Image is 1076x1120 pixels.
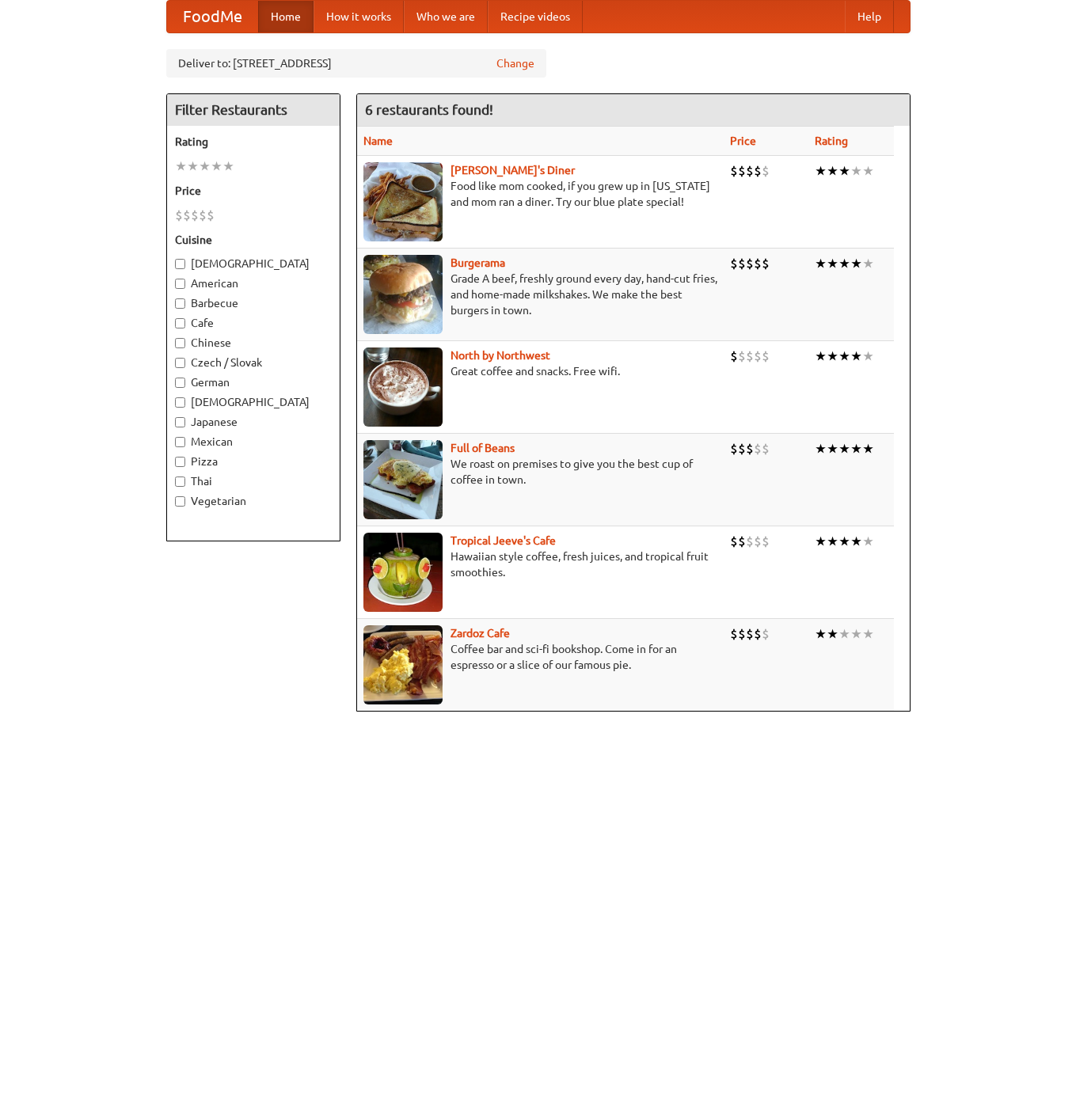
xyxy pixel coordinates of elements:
[746,625,754,643] li: $
[175,417,185,427] input: Japanese
[827,440,838,457] li: ★
[738,533,746,550] li: $
[175,256,332,271] label: [DEMOGRAPHIC_DATA]
[746,440,754,457] li: $
[815,135,848,147] a: Rating
[314,1,404,32] a: How it works
[175,378,185,388] input: German
[838,347,850,365] li: ★
[762,162,770,180] li: $
[175,394,332,410] label: [DEMOGRAPHIC_DATA]
[167,94,340,126] h4: Filter Restaurants
[187,158,199,175] li: ★
[730,347,738,365] li: $
[175,437,185,447] input: Mexican
[199,207,207,224] li: $
[175,496,185,507] input: Vegetarian
[815,533,827,550] li: ★
[451,534,556,547] a: Tropical Jeeve's Cafe
[815,347,827,365] li: ★
[451,627,510,640] a: Zardoz Cafe
[258,1,314,32] a: Home
[363,533,443,612] img: jeeves.jpg
[363,641,717,673] p: Coffee bar and sci-fi bookshop. Come in for an espresso or a slice of our famous pie.
[838,533,850,550] li: ★
[175,335,332,351] label: Chinese
[762,347,770,365] li: $
[754,347,762,365] li: $
[754,440,762,457] li: $
[363,178,717,210] p: Food like mom cooked, if you grew up in [US_STATE] and mom ran a diner. Try our blue plate special!
[754,533,762,550] li: $
[762,440,770,457] li: $
[850,533,862,550] li: ★
[838,440,850,457] li: ★
[762,255,770,272] li: $
[496,55,534,71] a: Change
[862,162,874,180] li: ★
[815,440,827,457] li: ★
[175,338,185,348] input: Chinese
[363,363,717,379] p: Great coffee and snacks. Free wifi.
[175,476,185,487] input: Thai
[815,255,827,272] li: ★
[850,255,862,272] li: ★
[175,183,332,199] h5: Price
[754,625,762,643] li: $
[845,1,894,32] a: Help
[363,347,443,427] img: north.jpg
[363,625,443,704] img: zardoz.jpg
[363,135,393,147] a: Name
[404,1,488,32] a: Who we are
[175,259,185,269] input: [DEMOGRAPHIC_DATA]
[363,549,717,580] p: Hawaiian style coffee, fresh juices, and tropical fruit smoothies.
[363,162,443,241] img: sallys.jpg
[451,256,505,269] a: Burgerama
[451,164,575,177] a: [PERSON_NAME]'s Diner
[862,625,874,643] li: ★
[815,625,827,643] li: ★
[746,533,754,550] li: $
[746,162,754,180] li: $
[762,533,770,550] li: $
[827,625,838,643] li: ★
[175,473,332,489] label: Thai
[175,315,332,331] label: Cafe
[838,162,850,180] li: ★
[754,162,762,180] li: $
[175,295,332,311] label: Barbecue
[850,625,862,643] li: ★
[175,454,332,469] label: Pizza
[738,625,746,643] li: $
[451,442,515,454] a: Full of Beans
[175,158,187,175] li: ★
[850,162,862,180] li: ★
[363,440,443,519] img: beans.jpg
[762,625,770,643] li: $
[183,207,191,224] li: $
[862,347,874,365] li: ★
[211,158,222,175] li: ★
[175,358,185,368] input: Czech / Slovak
[738,162,746,180] li: $
[175,318,185,328] input: Cafe
[451,349,550,362] a: North by Northwest
[850,347,862,365] li: ★
[738,347,746,365] li: $
[862,440,874,457] li: ★
[199,158,211,175] li: ★
[730,162,738,180] li: $
[207,207,215,224] li: $
[730,135,756,147] a: Price
[175,457,185,467] input: Pizza
[175,374,332,390] label: German
[754,255,762,272] li: $
[738,255,746,272] li: $
[746,347,754,365] li: $
[166,49,546,78] div: Deliver to: [STREET_ADDRESS]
